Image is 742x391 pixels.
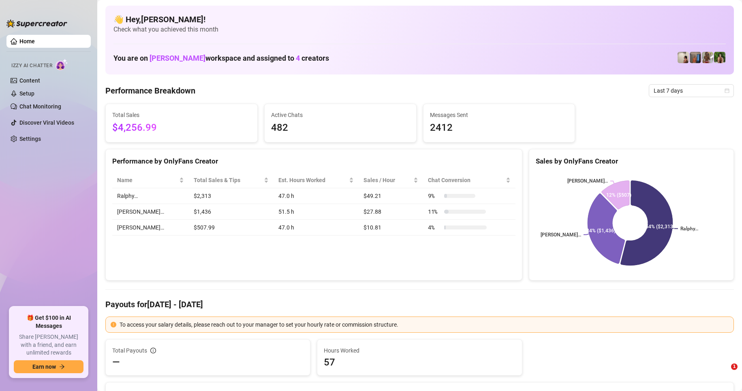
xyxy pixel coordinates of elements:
span: [PERSON_NAME] [150,54,205,62]
td: $10.81 [359,220,423,236]
td: 47.0 h [274,220,359,236]
span: Izzy AI Chatter [11,62,52,70]
th: Total Sales & Tips [189,172,274,188]
span: Check what you achieved this month [113,25,726,34]
span: calendar [725,88,729,93]
td: $27.88 [359,204,423,220]
td: 51.5 h [274,204,359,220]
img: AI Chatter [56,59,68,70]
div: Performance by OnlyFans Creator [112,156,515,167]
span: 482 [271,120,410,136]
img: Wayne [690,52,701,63]
span: Sales / Hour [364,176,412,185]
td: [PERSON_NAME]… [112,204,189,220]
a: Setup [19,90,34,97]
text: Ralphy… [680,226,698,232]
span: Chat Conversion [428,176,504,185]
span: exclamation-circle [111,322,116,327]
span: 4 [296,54,300,62]
a: Settings [19,136,41,142]
span: info-circle [150,348,156,353]
span: 1 [731,363,738,370]
img: logo-BBDzfeDw.svg [6,19,67,28]
span: Total Sales & Tips [194,176,262,185]
td: 47.0 h [274,188,359,204]
h4: Performance Breakdown [105,85,195,96]
td: Ralphy… [112,188,189,204]
h4: Payouts for [DATE] - [DATE] [105,299,734,310]
a: Content [19,77,40,84]
span: 4 % [428,223,441,232]
a: Chat Monitoring [19,103,61,110]
img: Ralphy [678,52,689,63]
td: $1,436 [189,204,274,220]
span: Share [PERSON_NAME] with a friend, and earn unlimited rewards [14,333,83,357]
td: $49.21 [359,188,423,204]
th: Name [112,172,189,188]
span: 57 [324,356,515,369]
span: Hours Worked [324,346,515,355]
th: Chat Conversion [423,172,515,188]
span: Active Chats [271,110,410,119]
iframe: Intercom live chat [714,363,734,383]
td: $2,313 [189,188,274,204]
span: Total Sales [112,110,251,119]
span: arrow-right [59,364,65,370]
th: Sales / Hour [359,172,423,188]
span: 9 % [428,191,441,200]
div: To access your salary details, please reach out to your manager to set your hourly rate or commis... [120,320,729,329]
td: $507.99 [189,220,274,236]
span: 2412 [430,120,569,136]
span: Name [117,176,177,185]
span: — [112,356,120,369]
text: [PERSON_NAME]… [541,232,581,238]
span: Messages Sent [430,110,569,119]
h4: 👋 Hey, [PERSON_NAME] ! [113,14,726,25]
span: 🎁 Get $100 in AI Messages [14,314,83,330]
button: Earn nowarrow-right [14,360,83,373]
span: Last 7 days [654,85,729,97]
td: [PERSON_NAME]… [112,220,189,236]
a: Discover Viral Videos [19,119,74,126]
div: Sales by OnlyFans Creator [536,156,727,167]
a: Home [19,38,35,45]
span: Total Payouts [112,346,147,355]
span: $4,256.99 [112,120,251,136]
span: Earn now [32,363,56,370]
img: Nathaniel [714,52,725,63]
h1: You are on workspace and assigned to creators [113,54,329,63]
text: [PERSON_NAME]… [567,178,608,184]
div: Est. Hours Worked [278,176,347,185]
span: 11 % [428,207,441,216]
img: Nathaniel [702,52,713,63]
